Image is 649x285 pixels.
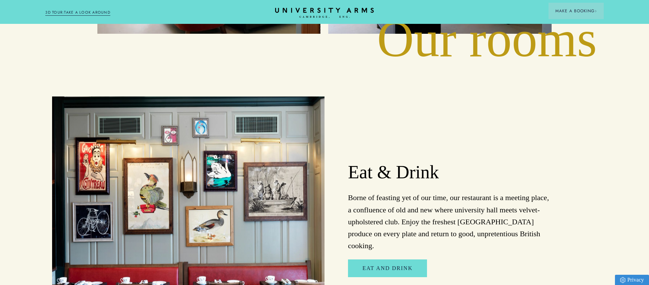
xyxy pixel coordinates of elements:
[348,259,427,277] a: Eat and Drink
[595,10,597,12] img: Arrow icon
[348,192,552,252] p: Borne of feasting yet of our time, our restaurant is a meeting place, a confluence of old and new...
[348,161,552,184] h2: Eat & Drink
[275,8,374,18] a: Home
[555,8,597,14] span: Make a Booking
[615,275,649,285] a: Privacy
[45,10,110,16] a: 3D TOUR:TAKE A LOOK AROUND
[549,3,604,19] button: Make a BookingArrow icon
[620,277,626,283] img: Privacy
